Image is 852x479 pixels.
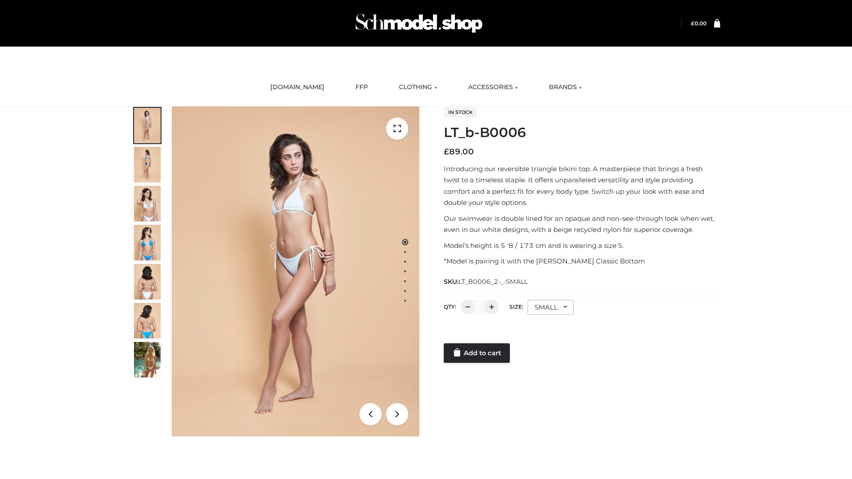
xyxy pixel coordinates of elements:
[509,303,523,310] label: Size:
[461,78,525,97] a: ACCESSORIES
[542,78,588,97] a: BRANDS
[444,255,720,267] p: *Model is pairing it with the [PERSON_NAME] Classic Bottom
[349,78,375,97] a: FFP
[444,303,456,310] label: QTY:
[444,125,720,141] h1: LT_b-B0006
[134,303,161,338] img: ArielClassicBikiniTop_CloudNine_AzureSky_OW114ECO_8-scaled.jpg
[444,147,474,157] bdi: 89.00
[444,240,720,251] p: Model’s height is 5 ‘8 / 173 cm and is wearing a size S.
[691,20,706,27] bdi: 0.00
[528,300,574,315] div: SMALL
[392,78,444,97] a: CLOTHING
[264,78,331,97] a: [DOMAIN_NAME]
[134,186,161,221] img: ArielClassicBikiniTop_CloudNine_AzureSky_OW114ECO_3-scaled.jpg
[444,213,720,236] p: Our swimwear is double lined for an opaque and non-see-through look when wet, even in our white d...
[444,147,449,157] span: £
[444,343,510,363] a: Add to cart
[134,264,161,299] img: ArielClassicBikiniTop_CloudNine_AzureSky_OW114ECO_7-scaled.jpg
[134,342,161,377] img: Arieltop_CloudNine_AzureSky2.jpg
[352,6,485,41] img: Schmodel Admin 964
[444,163,720,208] p: Introducing our reversible triangle bikini top. A masterpiece that brings a fresh twist to a time...
[691,20,694,27] span: £
[172,106,419,436] img: ArielClassicBikiniTop_CloudNine_AzureSky_OW114ECO_1
[134,225,161,260] img: ArielClassicBikiniTop_CloudNine_AzureSky_OW114ECO_4-scaled.jpg
[134,147,161,182] img: ArielClassicBikiniTop_CloudNine_AzureSky_OW114ECO_2-scaled.jpg
[444,107,477,118] span: In stock
[458,278,528,286] span: LT_B0006_2-_-SMALL
[444,276,529,287] span: SKU:
[134,108,161,143] img: ArielClassicBikiniTop_CloudNine_AzureSky_OW114ECO_1-scaled.jpg
[691,20,706,27] a: £0.00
